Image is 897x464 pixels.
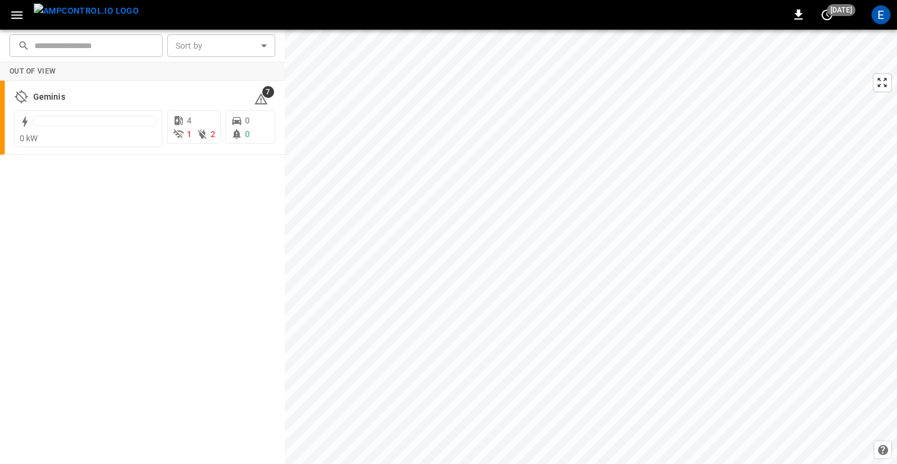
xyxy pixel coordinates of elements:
[245,129,250,139] span: 0
[871,5,890,24] div: profile-icon
[262,86,274,98] span: 7
[20,134,38,143] span: 0 kW
[818,5,836,24] button: set refresh interval
[9,67,56,75] strong: Out of View
[211,129,215,139] span: 2
[187,129,192,139] span: 1
[285,30,897,464] canvas: Map
[187,116,192,125] span: 4
[33,91,65,104] h6: Geminis
[245,116,250,125] span: 0
[827,4,855,16] span: [DATE]
[34,4,139,18] img: ampcontrol.io logo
